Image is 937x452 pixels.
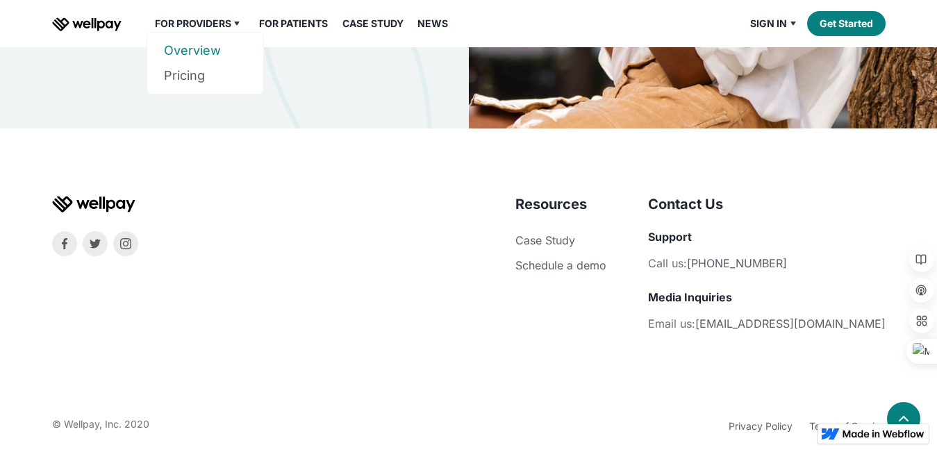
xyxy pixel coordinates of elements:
[687,256,787,270] a: [PHONE_NUMBER]
[515,233,575,247] a: Case Study
[729,420,793,432] a: Privacy Policy
[515,258,606,272] a: Schedule a demo
[334,15,412,32] a: Case Study
[742,15,807,32] div: Sign in
[648,253,886,274] li: Call us:
[52,15,122,32] a: home
[807,11,886,36] a: Get Started
[648,195,886,213] h4: Contact Us
[648,313,886,334] li: Email us:
[809,420,886,432] a: Terms of Service
[750,15,787,32] div: Sign in
[843,430,924,438] img: Made in Webflow
[648,230,886,244] h5: Support
[648,290,886,305] h5: Media Inquiries
[147,15,251,32] div: For Providers
[695,317,886,330] a: [EMAIL_ADDRESS][DOMAIN_NAME]
[147,32,264,94] nav: For Providers
[52,417,149,435] div: © Wellpay, Inc. 2020
[164,38,247,63] a: Overview
[515,195,606,213] h4: Resources
[155,15,231,32] div: For Providers
[164,63,247,88] a: Pricing
[409,15,456,32] a: News
[251,15,336,32] a: For Patients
